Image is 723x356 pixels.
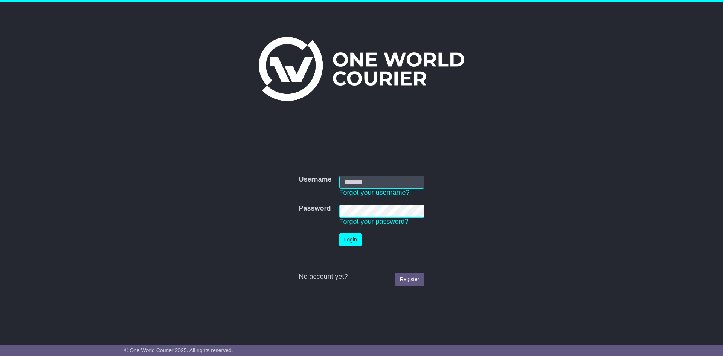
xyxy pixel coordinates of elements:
a: Forgot your username? [339,189,410,196]
label: Password [299,205,331,213]
img: One World [259,37,464,101]
span: © One World Courier 2025. All rights reserved. [124,347,233,353]
label: Username [299,176,331,184]
a: Forgot your password? [339,218,409,225]
div: No account yet? [299,273,424,281]
a: Register [395,273,424,286]
button: Login [339,233,362,246]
